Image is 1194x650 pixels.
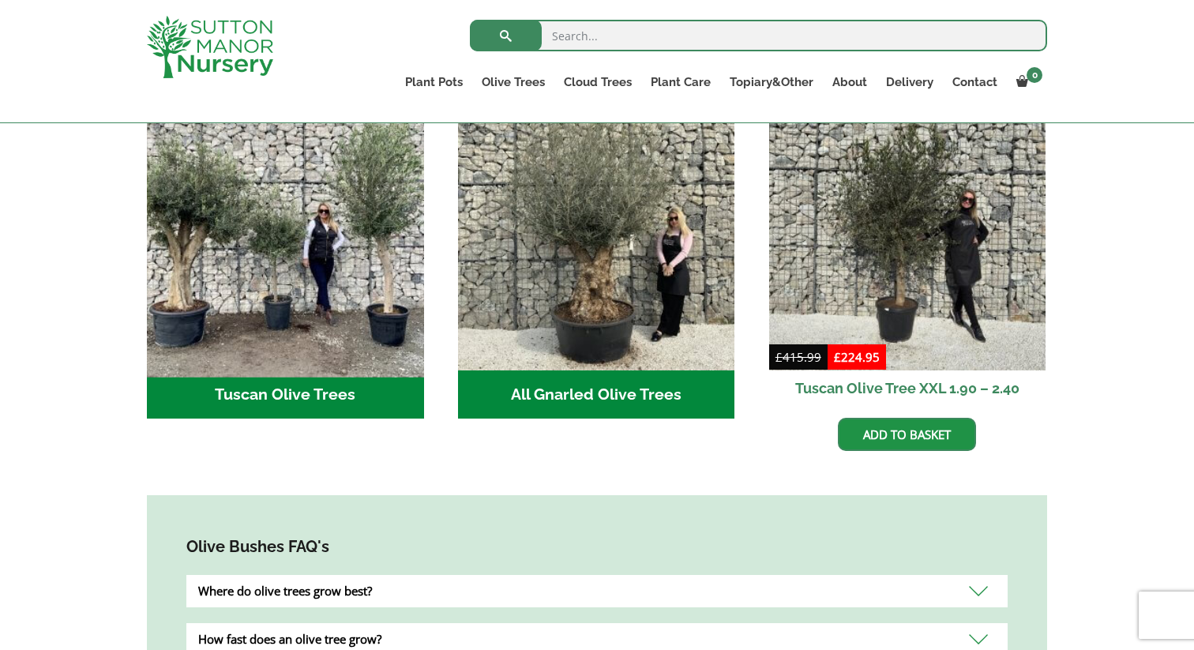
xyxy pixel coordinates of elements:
bdi: 224.95 [834,349,880,365]
img: logo [147,16,273,78]
a: Topiary&Other [720,71,823,93]
a: 0 [1007,71,1047,93]
div: Where do olive trees grow best? [186,575,1008,607]
h2: Tuscan Olive Tree XXL 1.90 – 2.40 [769,370,1046,406]
span: £ [834,349,841,365]
a: Contact [943,71,1007,93]
input: Search... [470,20,1047,51]
a: Delivery [877,71,943,93]
h2: Tuscan Olive Trees [147,370,424,419]
span: £ [775,349,783,365]
a: Plant Pots [396,71,472,93]
a: Olive Trees [472,71,554,93]
a: Visit product category All Gnarled Olive Trees [458,93,735,419]
h4: Olive Bushes FAQ's [186,535,1008,559]
a: Cloud Trees [554,71,641,93]
img: Tuscan Olive Tree XXL 1.90 - 2.40 [769,93,1046,370]
img: Tuscan Olive Trees [140,86,430,377]
span: 0 [1027,67,1042,83]
a: About [823,71,877,93]
img: All Gnarled Olive Trees [458,93,735,370]
a: Visit product category Tuscan Olive Trees [147,93,424,419]
a: Sale! Tuscan Olive Tree XXL 1.90 – 2.40 [769,93,1046,406]
a: Plant Care [641,71,720,93]
bdi: 415.99 [775,349,821,365]
h2: All Gnarled Olive Trees [458,370,735,419]
a: Add to basket: “Tuscan Olive Tree XXL 1.90 - 2.40” [838,418,976,451]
